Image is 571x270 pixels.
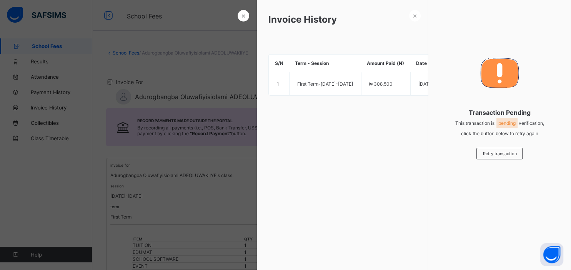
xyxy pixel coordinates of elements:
span: ₦ 308,500 [369,81,393,87]
span: Pending [506,109,531,116]
h1: Invoice History [268,14,559,25]
span: Retry transaction [483,151,516,156]
img: pending_retry.d6b9d18173fada17f050dca759ac87b7.svg [480,58,519,88]
span: This transaction is verification, [455,120,544,126]
td: [DATE] 3:54 PM [410,72,461,96]
span: × [241,12,246,20]
th: Date [410,55,461,72]
td: 1 [269,72,289,96]
button: Open asap [540,243,563,266]
span: pending [498,120,516,126]
span: Transaction [444,109,556,116]
td: First Term - [DATE]-[DATE] [289,72,361,96]
span: click the button below to retry again [444,131,556,136]
th: S/N [269,55,289,72]
th: Term - Session [289,55,361,72]
span: × [413,12,417,20]
th: Amount Paid (₦) [361,55,410,72]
